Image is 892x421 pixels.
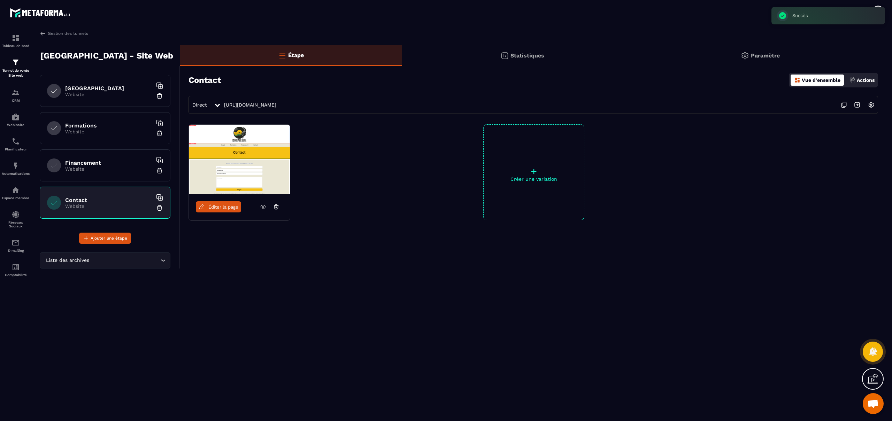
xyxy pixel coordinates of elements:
[11,88,20,97] img: formation
[65,197,152,203] h6: Contact
[2,147,30,151] p: Planificateur
[11,239,20,247] img: email
[2,249,30,252] p: E-mailing
[2,172,30,176] p: Automatisations
[11,34,20,42] img: formation
[11,137,20,146] img: scheduler
[857,77,875,83] p: Actions
[11,186,20,194] img: automations
[288,52,304,59] p: Étape
[2,181,30,205] a: automationsautomationsEspace membre
[65,159,152,166] h6: Financement
[189,75,221,85] h3: Contact
[11,210,20,219] img: social-network
[802,77,840,83] p: Vue d'ensemble
[2,273,30,277] p: Comptabilité
[2,99,30,102] p: CRM
[11,58,20,67] img: formation
[2,233,30,258] a: emailemailE-mailing
[40,30,88,37] a: Gestion des tunnels
[91,235,127,242] span: Ajouter une étape
[2,44,30,48] p: Tableau de bord
[2,196,30,200] p: Espace membre
[11,263,20,271] img: accountant
[863,393,884,414] div: Ouvrir le chat
[741,52,749,60] img: setting-gr.5f69749f.svg
[65,129,152,134] p: Website
[196,201,241,212] a: Éditer la page
[192,102,207,108] span: Direct
[2,83,30,108] a: formationformationCRM
[208,204,238,210] span: Éditer la page
[2,205,30,233] a: social-networksocial-networkRéseaux Sociaux
[91,257,159,264] input: Search for option
[65,203,152,209] p: Website
[2,108,30,132] a: automationsautomationsWebinaire
[849,77,855,83] img: actions.d6e523a2.png
[10,6,72,19] img: logo
[11,162,20,170] img: automations
[2,29,30,53] a: formationformationTableau de bord
[65,92,152,97] p: Website
[40,30,46,37] img: arrow
[2,53,30,83] a: formationformationTunnel de vente Site web
[751,52,780,59] p: Paramètre
[44,257,91,264] span: Liste des archives
[11,113,20,121] img: automations
[40,252,170,268] div: Search for option
[156,167,163,174] img: trash
[2,220,30,228] p: Réseaux Sociaux
[484,166,584,176] p: +
[65,166,152,172] p: Website
[794,77,800,83] img: dashboard-orange.40269519.svg
[2,123,30,127] p: Webinaire
[156,93,163,100] img: trash
[500,52,509,60] img: stats.20deebd0.svg
[2,132,30,156] a: schedulerschedulerPlanificateur
[278,51,286,60] img: bars-o.4a397970.svg
[189,125,290,194] img: image
[484,176,584,182] p: Créer une variation
[156,204,163,211] img: trash
[2,156,30,181] a: automationsautomationsAutomatisations
[851,98,864,111] img: arrow-next.bcc2205e.svg
[224,102,276,108] a: [URL][DOMAIN_NAME]
[40,49,173,63] p: [GEOGRAPHIC_DATA] - Site Web
[2,258,30,282] a: accountantaccountantComptabilité
[864,98,878,111] img: setting-w.858f3a88.svg
[2,68,30,78] p: Tunnel de vente Site web
[510,52,544,59] p: Statistiques
[156,130,163,137] img: trash
[65,85,152,92] h6: [GEOGRAPHIC_DATA]
[65,122,152,129] h6: Formations
[79,233,131,244] button: Ajouter une étape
